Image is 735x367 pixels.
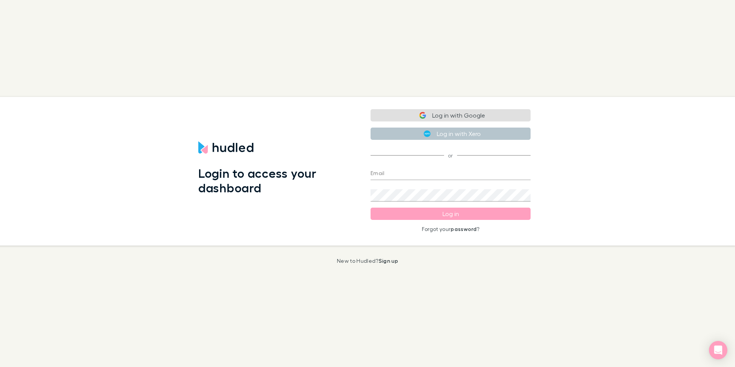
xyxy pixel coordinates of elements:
p: New to Hudled? [337,258,398,264]
div: Open Intercom Messenger [709,341,727,359]
a: password [451,226,477,232]
p: Forgot your ? [371,226,531,232]
button: Log in [371,208,531,220]
img: Google logo [419,112,426,119]
button: Log in with Google [371,109,531,121]
a: Sign up [379,257,398,264]
h1: Login to access your dashboard [198,166,358,195]
img: Xero's logo [424,130,431,137]
img: Hudled's Logo [198,141,253,154]
button: Log in with Xero [371,128,531,140]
